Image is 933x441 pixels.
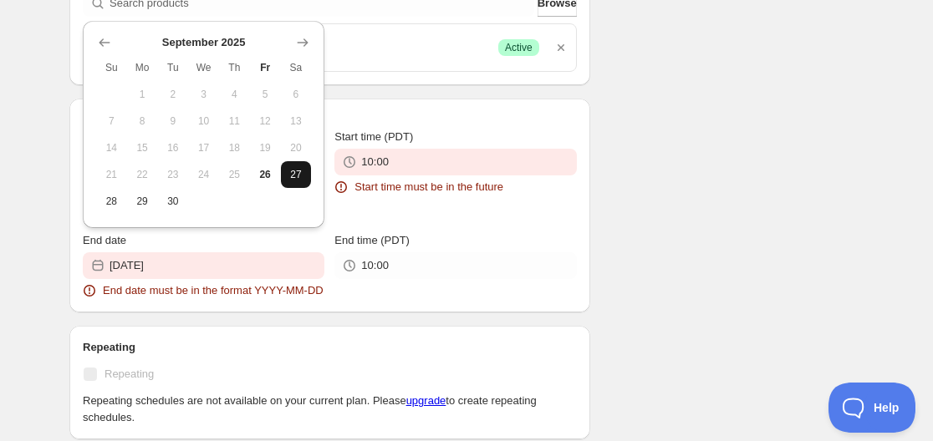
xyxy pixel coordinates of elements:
button: Saturday September 20 2025 [281,134,312,161]
th: Saturday [281,54,312,81]
button: Show next month, October 2025 [291,31,314,54]
span: End date [83,234,126,246]
button: Saturday September 13 2025 [281,108,312,134]
span: 17 [195,141,212,155]
h2: Active dates [83,112,577,129]
span: 20 [288,141,305,155]
button: Friday September 19 2025 [250,134,281,161]
span: Fr [257,61,274,74]
span: 18 [226,141,243,155]
button: Thursday September 25 2025 [219,161,250,188]
button: Show previous month, August 2025 [93,31,116,54]
span: 26 [257,168,274,181]
span: 11 [226,114,243,128]
button: Saturday September 6 2025 [281,81,312,108]
span: Mo [134,61,151,74]
span: 9 [165,114,182,128]
span: Repeating [105,367,154,380]
p: Repeating schedules are not available on your current plan. Please to create repeating schedules. [83,393,577,426]
span: 15 [134,141,151,155]
span: Start time (PDT) [334,130,413,143]
iframe: Toggle Customer Support [828,383,916,433]
button: Wednesday September 10 2025 [188,108,219,134]
button: Friday September 12 2025 [250,108,281,134]
span: 25 [226,168,243,181]
th: Monday [127,54,158,81]
span: 28 [103,195,120,208]
button: Thursday September 4 2025 [219,81,250,108]
button: Monday September 1 2025 [127,81,158,108]
button: Monday September 22 2025 [127,161,158,188]
button: Sunday September 28 2025 [96,188,127,215]
span: 7 [103,114,120,128]
span: 8 [134,114,151,128]
span: 12 [257,114,274,128]
span: 19 [257,141,274,155]
span: 2 [165,88,182,101]
span: 23 [165,168,182,181]
span: Active [505,41,533,54]
button: Today Friday September 26 2025 [250,161,281,188]
span: End time (PDT) [334,234,410,246]
button: Friday September 5 2025 [250,81,281,108]
button: Thursday September 11 2025 [219,108,250,134]
span: 24 [195,168,212,181]
span: 16 [165,141,182,155]
th: Thursday [219,54,250,81]
button: Wednesday September 24 2025 [188,161,219,188]
button: Monday September 29 2025 [127,188,158,215]
span: Sa [288,61,305,74]
span: 10 [195,114,212,128]
span: 22 [134,168,151,181]
span: 3 [195,88,212,101]
span: 13 [288,114,305,128]
button: Tuesday September 30 2025 [158,188,189,215]
span: 30 [165,195,182,208]
button: Monday September 8 2025 [127,108,158,134]
button: Tuesday September 23 2025 [158,161,189,188]
span: End date must be in the format YYYY-MM-DD [103,282,324,299]
button: Saturday September 27 2025 [281,161,312,188]
button: Sunday September 14 2025 [96,134,127,161]
button: Tuesday September 2 2025 [158,81,189,108]
th: Wednesday [188,54,219,81]
a: upgrade [406,394,446,407]
button: Sunday September 21 2025 [96,161,127,188]
button: Wednesday September 3 2025 [188,81,219,108]
th: Tuesday [158,54,189,81]
span: We [195,61,212,74]
th: Sunday [96,54,127,81]
h2: Repeating [83,339,577,356]
button: Wednesday September 17 2025 [188,134,219,161]
button: Sunday September 7 2025 [96,108,127,134]
span: Su [103,61,120,74]
button: Thursday September 18 2025 [219,134,250,161]
span: 29 [134,195,151,208]
button: Monday September 15 2025 [127,134,158,161]
span: 6 [288,88,305,101]
span: Tu [165,61,182,74]
th: Friday [250,54,281,81]
span: 4 [226,88,243,101]
button: Tuesday September 9 2025 [158,108,189,134]
span: 14 [103,141,120,155]
span: Start time must be in the future [354,179,503,195]
span: 1 [134,88,151,101]
button: Tuesday September 16 2025 [158,134,189,161]
span: 21 [103,168,120,181]
span: Th [226,61,243,74]
span: 5 [257,88,274,101]
span: 27 [288,168,305,181]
